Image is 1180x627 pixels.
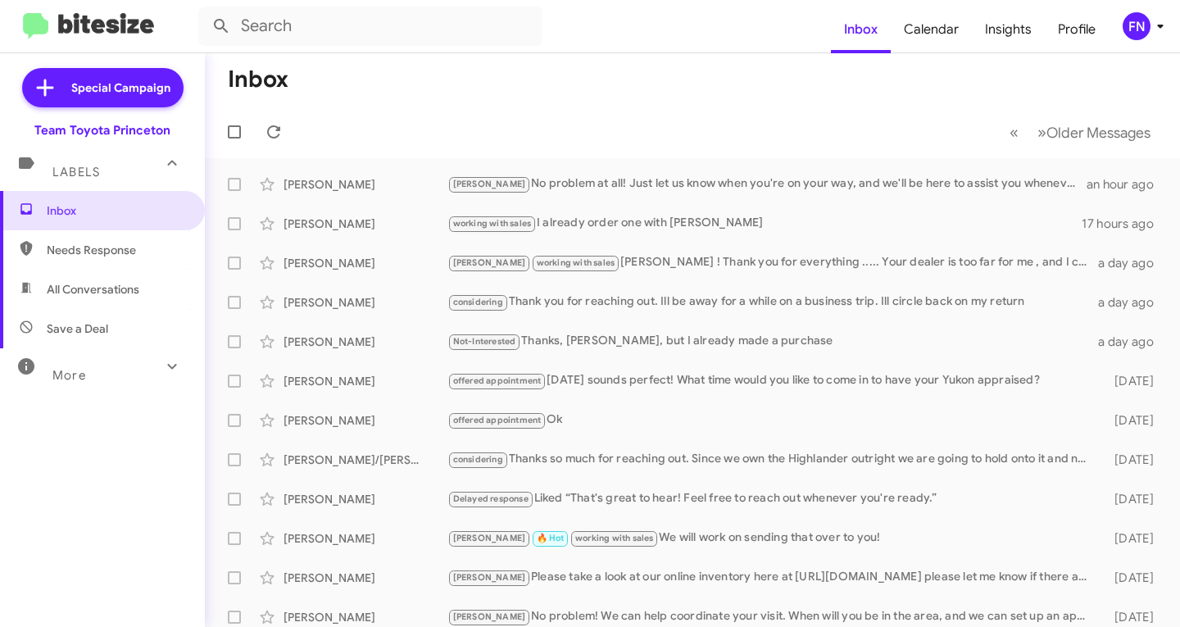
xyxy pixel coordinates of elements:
div: [PERSON_NAME] [284,176,447,193]
h1: Inbox [228,66,288,93]
div: [DATE] sounds perfect! What time would you like to come in to have your Yukon appraised? [447,371,1096,390]
a: Special Campaign [22,68,184,107]
div: a day ago [1096,334,1167,350]
span: 🔥 Hot [537,533,565,543]
div: [DATE] [1096,452,1167,468]
a: Profile [1045,6,1109,53]
div: [PERSON_NAME] [284,294,447,311]
span: Delayed response [453,493,529,504]
div: Ok [447,411,1096,429]
span: [PERSON_NAME] [453,179,526,189]
div: Team Toyota Princeton [34,122,170,139]
button: FN [1109,12,1162,40]
div: [PERSON_NAME] [284,609,447,625]
span: offered appointment [453,415,542,425]
div: a day ago [1096,255,1167,271]
div: [PERSON_NAME] [284,216,447,232]
div: [DATE] [1096,570,1167,586]
span: Save a Deal [47,320,108,337]
span: working with sales [575,533,654,543]
span: [PERSON_NAME] [453,533,526,543]
div: [DATE] [1096,530,1167,547]
span: All Conversations [47,281,139,298]
div: [DATE] [1096,373,1167,389]
span: working with sales [453,218,532,229]
div: FN [1123,12,1150,40]
span: [PERSON_NAME] [453,611,526,622]
a: Calendar [891,6,972,53]
div: [DATE] [1096,412,1167,429]
span: Needs Response [47,242,186,258]
div: [DATE] [1096,609,1167,625]
span: offered appointment [453,375,542,386]
span: Labels [52,165,100,179]
span: Inbox [47,202,186,219]
nav: Page navigation example [1001,116,1160,149]
span: [PERSON_NAME] [453,572,526,583]
div: [PERSON_NAME] [284,255,447,271]
div: [PERSON_NAME] [284,530,447,547]
div: [PERSON_NAME]/[PERSON_NAME] [284,452,447,468]
div: 17 hours ago [1082,216,1167,232]
span: Not-Interested [453,336,516,347]
button: Previous [1000,116,1028,149]
div: Thanks, [PERSON_NAME], but I already made a purchase [447,332,1096,351]
a: Inbox [831,6,891,53]
div: [PERSON_NAME] [284,373,447,389]
div: We will work on sending that over to you! [447,529,1096,547]
div: [PERSON_NAME] [284,570,447,586]
div: Thank you for reaching out. Ill be away for a while on a business trip. Ill circle back on my return [447,293,1096,311]
input: Search [198,7,542,46]
span: « [1010,122,1019,143]
span: considering [453,297,503,307]
div: [PERSON_NAME] ! Thank you for everything ..... Your dealer is too far for me , and I choose one d... [447,253,1096,272]
div: [PERSON_NAME] [284,334,447,350]
span: » [1037,122,1046,143]
span: Special Campaign [71,80,170,96]
div: No problem! We can help coordinate your visit. When will you be in the area, and we can set up an... [447,607,1096,626]
div: Thanks so much for reaching out. Since we own the Highlander outright we are going to hold onto i... [447,450,1096,469]
span: [PERSON_NAME] [453,257,526,268]
div: [PERSON_NAME] [284,412,447,429]
div: [PERSON_NAME] [284,491,447,507]
span: More [52,368,86,383]
div: No problem at all! Just let us know when you're on your way, and we'll be here to assist you when... [447,175,1087,193]
span: working with sales [537,257,615,268]
div: [DATE] [1096,491,1167,507]
div: a day ago [1096,294,1167,311]
div: Please take a look at our online inventory here at [URL][DOMAIN_NAME] please let me know if there... [447,568,1096,587]
span: considering [453,454,503,465]
span: Older Messages [1046,124,1150,142]
div: an hour ago [1087,176,1167,193]
a: Insights [972,6,1045,53]
div: I already order one with [PERSON_NAME] [447,214,1082,233]
div: Liked “That's great to hear! Feel free to reach out whenever you're ready.” [447,489,1096,508]
button: Next [1028,116,1160,149]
